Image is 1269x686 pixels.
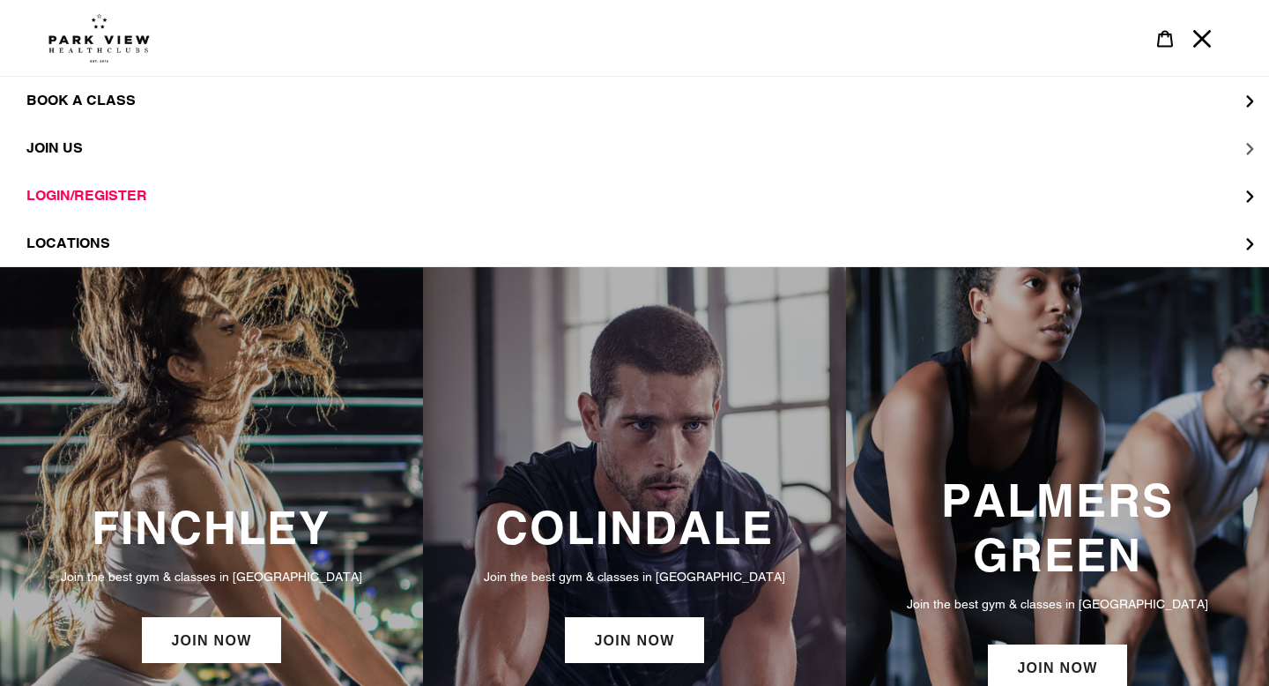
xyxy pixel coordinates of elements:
span: LOGIN/REGISTER [26,187,147,205]
p: Join the best gym & classes in [GEOGRAPHIC_DATA] [864,594,1251,614]
p: Join the best gym & classes in [GEOGRAPHIC_DATA] [18,567,405,586]
h3: COLINDALE [441,501,828,555]
span: BOOK A CLASS [26,92,136,109]
a: JOIN NOW: Finchley Membership [142,617,280,663]
img: Park view health clubs is a gym near you. [48,13,150,63]
span: JOIN US [26,139,83,157]
p: Join the best gym & classes in [GEOGRAPHIC_DATA] [441,567,828,586]
button: Menu [1184,19,1221,57]
h3: PALMERS GREEN [864,473,1251,582]
a: JOIN NOW: Colindale Membership [565,617,703,663]
h3: FINCHLEY [18,501,405,555]
span: LOCATIONS [26,235,110,252]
